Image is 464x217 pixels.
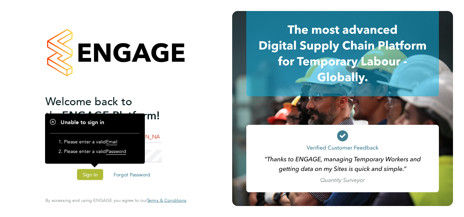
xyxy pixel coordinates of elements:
h2: ENGAGE Platform! [45,94,180,122]
a: Terms & Conditions [147,198,186,203]
span: Terms & Conditions [147,197,186,203]
li: Please enter a valid [64,139,133,148]
button: Forgot Password [108,169,156,180]
span: By accessing and using ENGAGE you agree to our [45,197,186,203]
h1: Unable to sign in [50,119,140,126]
li: Please enter a valid [64,148,133,158]
span: Welcome back to the [45,95,132,122]
span: Password [106,148,126,155]
span: Email [106,139,117,145]
button: Sign In [77,169,103,180]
